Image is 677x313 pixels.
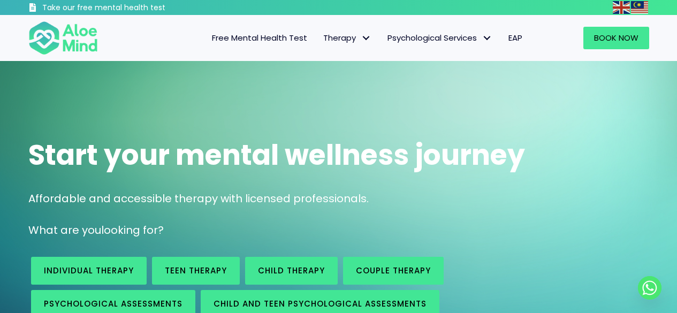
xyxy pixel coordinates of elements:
[387,32,492,43] span: Psychological Services
[42,3,223,13] h3: Take our free mental health test
[152,257,240,285] a: Teen Therapy
[379,27,500,49] a: Psychological ServicesPsychological Services: submenu
[101,223,164,238] span: looking for?
[258,265,325,276] span: Child Therapy
[44,298,182,309] span: Psychological assessments
[613,1,630,14] img: en
[28,191,649,207] p: Affordable and accessible therapy with licensed professionals.
[28,135,525,174] span: Start your mental wellness journey
[323,32,371,43] span: Therapy
[28,3,223,15] a: Take our free mental health test
[28,223,101,238] span: What are you
[583,27,649,49] a: Book Now
[165,265,227,276] span: Teen Therapy
[631,1,649,13] a: Malay
[359,30,374,46] span: Therapy: submenu
[480,30,495,46] span: Psychological Services: submenu
[638,276,661,300] a: Whatsapp
[343,257,444,285] a: Couple therapy
[245,257,338,285] a: Child Therapy
[31,257,147,285] a: Individual therapy
[28,20,98,56] img: Aloe mind Logo
[204,27,315,49] a: Free Mental Health Test
[500,27,530,49] a: EAP
[594,32,638,43] span: Book Now
[214,298,427,309] span: Child and Teen Psychological assessments
[44,265,134,276] span: Individual therapy
[631,1,648,14] img: ms
[315,27,379,49] a: TherapyTherapy: submenu
[613,1,631,13] a: English
[508,32,522,43] span: EAP
[212,32,307,43] span: Free Mental Health Test
[356,265,431,276] span: Couple therapy
[112,27,530,49] nav: Menu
